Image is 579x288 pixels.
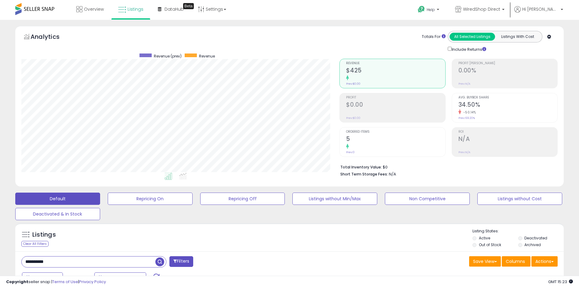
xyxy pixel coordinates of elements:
[169,256,193,267] button: Filters
[506,258,525,264] span: Columns
[199,54,215,59] span: Revenue
[458,130,557,134] span: ROI
[427,7,435,12] span: Help
[495,33,540,41] button: Listings With Cost
[346,67,445,75] h2: $425
[531,256,558,267] button: Actions
[22,272,63,283] button: Last 7 Days
[165,6,184,12] span: DataHub
[514,6,563,20] a: Hi [PERSON_NAME]
[422,34,446,40] div: Totals For
[15,208,100,220] button: Deactivated & In Stock
[346,130,445,134] span: Ordered Items
[458,101,557,109] h2: 34.50%
[450,33,495,41] button: All Selected Listings
[340,163,553,170] li: $0
[458,150,470,154] small: Prev: N/A
[443,46,494,53] div: Include Returns
[340,164,382,170] b: Total Inventory Value:
[292,193,377,205] button: Listings without Min/Max
[346,62,445,65] span: Revenue
[458,96,557,99] span: Avg. Buybox Share
[31,32,71,42] h5: Analytics
[346,82,360,86] small: Prev: $0.00
[128,6,143,12] span: Listings
[458,116,475,120] small: Prev: 69.20%
[458,67,557,75] h2: 0.00%
[458,135,557,144] h2: N/A
[502,256,530,267] button: Columns
[346,96,445,99] span: Profit
[346,101,445,109] h2: $0.00
[346,135,445,144] h2: 5
[479,235,490,241] label: Active
[94,272,146,283] button: Sep-01 - Sep-07
[84,6,104,12] span: Overview
[154,54,182,59] span: Revenue (prev)
[64,275,92,281] span: Compared to:
[183,3,194,9] div: Tooltip anchor
[32,231,56,239] h5: Listings
[418,6,425,13] i: Get Help
[469,256,501,267] button: Save View
[385,193,470,205] button: Non Competitive
[15,193,100,205] button: Default
[346,150,355,154] small: Prev: 0
[548,279,573,285] span: 2025-09-15 15:23 GMT
[479,242,501,247] label: Out of Stock
[21,241,49,247] div: Clear All Filters
[108,193,193,205] button: Repricing On
[472,228,564,234] p: Listing States:
[6,279,106,285] div: seller snap | |
[200,193,285,205] button: Repricing Off
[463,6,500,12] span: WiredShop Direct
[461,110,476,115] small: -50.14%
[346,116,360,120] small: Prev: $0.00
[31,275,55,281] span: Last 7 Days
[52,279,78,285] a: Terms of Use
[477,193,562,205] button: Listings without Cost
[413,1,445,20] a: Help
[524,235,547,241] label: Deactivated
[458,82,470,86] small: Prev: N/A
[79,279,106,285] a: Privacy Policy
[458,62,557,65] span: Profit [PERSON_NAME]
[524,242,541,247] label: Archived
[103,275,139,281] span: Sep-01 - Sep-07
[6,279,28,285] strong: Copyright
[389,171,396,177] span: N/A
[340,172,388,177] b: Short Term Storage Fees:
[522,6,559,12] span: Hi [PERSON_NAME]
